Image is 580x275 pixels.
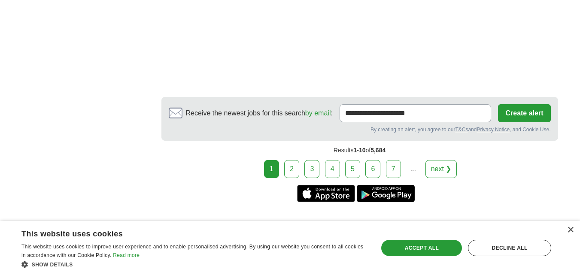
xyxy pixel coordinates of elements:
a: 2 [284,160,299,178]
span: Show details [32,262,73,268]
a: 4 [325,160,340,178]
div: Decline all [468,240,551,256]
div: This website uses cookies [21,226,346,239]
a: T&Cs [455,127,468,133]
div: ... [404,160,422,178]
span: 5,684 [370,147,386,154]
a: 6 [365,160,380,178]
div: Show details [21,260,368,269]
div: Accept all [381,240,462,256]
a: next ❯ [425,160,457,178]
div: Results of [161,141,558,160]
a: Read more, opens a new window [113,252,140,258]
a: Get the Android app [357,185,415,202]
a: 7 [386,160,401,178]
div: Close [567,227,574,233]
a: Get the iPhone app [297,185,355,202]
div: By creating an alert, you agree to our and , and Cookie Use. [169,126,551,133]
span: 1-10 [353,147,365,154]
span: Receive the newest jobs for this search : [186,108,333,118]
a: by email [305,109,331,117]
a: 3 [304,160,319,178]
div: 1 [264,160,279,178]
button: Create alert [498,104,550,122]
a: Privacy Notice [477,127,510,133]
span: This website uses cookies to improve user experience and to enable personalised advertising. By u... [21,244,363,258]
a: 5 [345,160,360,178]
